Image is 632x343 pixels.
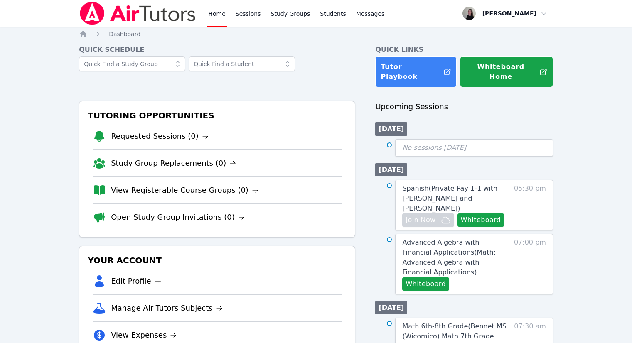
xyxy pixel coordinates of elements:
span: Join Now [406,215,435,225]
button: Whiteboard Home [460,56,553,87]
span: 05:30 pm [514,184,546,227]
nav: Breadcrumb [79,30,553,38]
li: [DATE] [375,122,407,136]
a: Requested Sessions (0) [111,130,209,142]
h3: Tutoring Opportunities [86,108,348,123]
a: Open Study Group Invitations (0) [111,211,245,223]
h4: Quick Links [375,45,553,55]
button: Whiteboard [457,213,504,227]
h3: Your Account [86,253,348,268]
a: Edit Profile [111,275,161,287]
a: View Registerable Course Groups (0) [111,184,258,196]
h4: Quick Schedule [79,45,355,55]
li: [DATE] [375,301,407,314]
button: Whiteboard [402,277,449,291]
input: Quick Find a Study Group [79,56,185,71]
span: Messages [356,10,385,18]
a: View Expenses [111,329,177,341]
a: Study Group Replacements (0) [111,157,236,169]
input: Quick Find a Student [189,56,295,71]
a: Tutor Playbook [375,56,457,87]
a: Dashboard [109,30,140,38]
span: No sessions [DATE] [402,144,466,152]
span: 07:00 pm [514,238,546,291]
li: [DATE] [375,163,407,176]
a: Spanish(Private Pay 1-1 with [PERSON_NAME] and [PERSON_NAME]) [402,184,510,213]
button: Join Now [402,213,454,227]
span: Spanish ( Private Pay 1-1 with [PERSON_NAME] and [PERSON_NAME] ) [402,184,497,212]
span: Advanced Algebra with Financial Applications ( Math: Advanced Algebra with Financial Applications ) [402,238,496,276]
img: Air Tutors [79,2,197,25]
h3: Upcoming Sessions [375,101,553,113]
a: Advanced Algebra with Financial Applications(Math: Advanced Algebra with Financial Applications) [402,238,510,277]
a: Manage Air Tutors Subjects [111,302,223,314]
span: Dashboard [109,31,140,37]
